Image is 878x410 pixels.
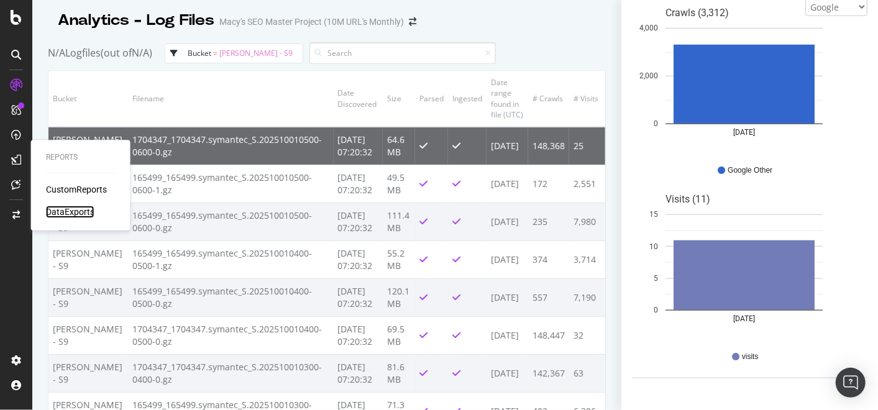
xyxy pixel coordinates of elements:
th: Filename [128,71,334,127]
text: Crawls (3,312) [665,7,729,19]
span: Google Other [728,165,772,176]
th: Size [383,71,415,127]
td: 3,714 [569,240,605,278]
td: [DATE] [487,316,528,354]
text: 4,000 [639,24,658,32]
span: N/A ) [132,46,152,60]
td: [DATE] 07:20:32 [334,278,383,316]
div: Analytics - Log Files [58,10,214,31]
a: CustomReports [46,183,107,196]
td: 25 [569,127,605,165]
td: 7,980 [569,203,605,240]
td: [DATE] [487,278,528,316]
td: [DATE] [487,127,528,165]
td: 165499_165499.symantec_S.202510010400-0500-1.gz [128,240,334,278]
th: Bucket [48,71,128,127]
span: visits [742,352,759,362]
td: 557 [528,278,569,316]
td: [PERSON_NAME] - S9 [48,240,128,278]
td: 165499_165499.symantec_S.202510010400-0500-0.gz [128,278,334,316]
span: (out of [101,46,132,60]
text: 0 [654,119,658,128]
td: 148,447 [528,316,569,354]
td: [PERSON_NAME] - S9 [48,316,128,354]
span: N/A [48,46,65,60]
td: 32 [569,316,605,354]
td: 165499_165499.symantec_S.202510010500-0600-1.gz [128,165,334,203]
text: 10 [649,242,658,251]
td: [DATE] 07:20:32 [334,203,383,240]
span: bucket [188,48,211,58]
th: Date range found in file (UTC) [487,71,528,127]
td: 69.5 MB [383,316,415,354]
text: 0 [654,306,658,314]
td: [DATE] [487,354,528,392]
td: 111.4 MB [383,203,415,240]
td: 148,368 [528,127,569,165]
text: Visits (11) [665,193,710,205]
td: [DATE] [487,203,528,240]
td: [DATE] 07:20:32 [334,165,383,203]
svg: A chart. [632,184,857,340]
td: 120.1 MB [383,278,415,316]
td: 1704347_1704347.symantec_S.202510010500-0600-0.gz [128,127,334,165]
td: 1704347_1704347.symantec_S.202510010300-0400-0.gz [128,354,334,392]
td: [DATE] [487,240,528,278]
th: Parsed [415,71,448,127]
td: 7,190 [569,278,605,316]
text: [DATE] [733,128,755,137]
td: [DATE] 07:20:32 [334,127,383,165]
a: DataExports [46,206,94,218]
td: 2,551 [569,165,605,203]
td: 55.2 MB [383,240,415,278]
button: bucket = [PERSON_NAME] - S9 [165,43,303,63]
td: 235 [528,203,569,240]
th: # Visits [569,71,605,127]
td: 374 [528,240,569,278]
td: 81.6 MB [383,354,415,392]
div: Macy's SEO Master Project (10M URL's Monthly) [219,16,404,28]
td: 64.6 MB [383,127,415,165]
text: 2,000 [639,71,658,80]
input: Search [309,42,496,64]
div: Open Intercom Messenger [836,368,866,398]
div: arrow-right-arrow-left [409,17,416,26]
td: [DATE] 07:20:32 [334,354,383,392]
span: [PERSON_NAME] - S9 [219,48,293,58]
text: 5 [654,274,658,283]
span: = [211,48,219,58]
td: 1704347_1704347.symantec_S.202510010400-0500-0.gz [128,316,334,354]
td: 63 [569,354,605,392]
td: [PERSON_NAME] - S9 [48,278,128,316]
td: [PERSON_NAME] - S9 [48,127,128,165]
td: [DATE] 07:20:32 [334,316,383,354]
td: [DATE] [487,165,528,203]
td: 142,367 [528,354,569,392]
th: Ingested [448,71,487,127]
td: 172 [528,165,569,203]
th: Date Discovered [334,71,383,127]
text: 15 [649,210,658,219]
td: [DATE] 07:20:32 [334,240,383,278]
text: [DATE] [733,314,755,323]
td: 165499_165499.symantec_S.202510010500-0600-0.gz [128,203,334,240]
th: # Crawls [528,71,569,127]
td: 49.5 MB [383,165,415,203]
div: Reports [46,152,116,163]
span: Logfiles [65,46,101,60]
td: [PERSON_NAME] - S9 [48,354,128,392]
